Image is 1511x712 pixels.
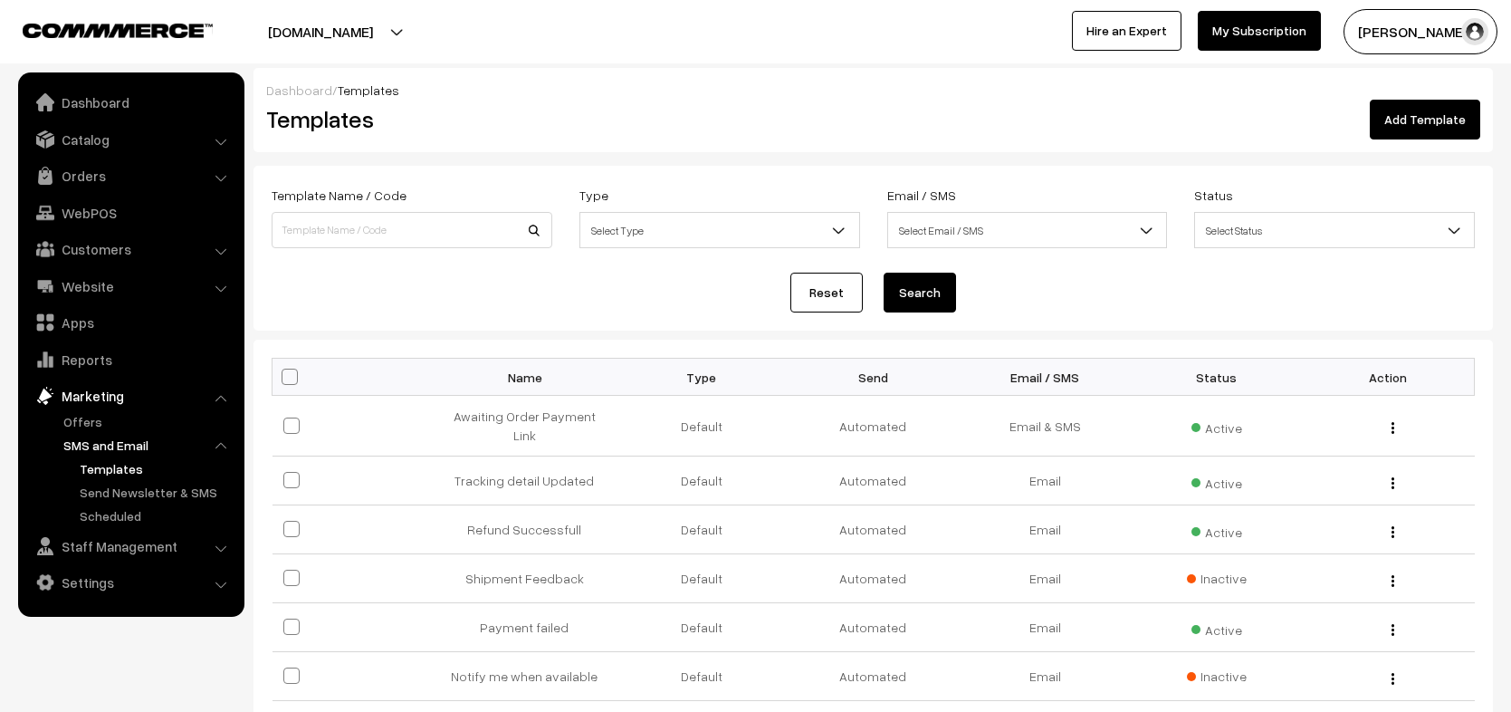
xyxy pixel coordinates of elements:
td: Email & SMS [959,396,1131,457]
td: Notify me when available [444,652,616,701]
button: [PERSON_NAME] [1344,9,1497,54]
img: Menu [1391,624,1394,636]
td: Email [959,554,1131,603]
th: Type [616,359,788,396]
span: Templates [338,82,399,98]
td: Default [616,652,788,701]
span: Select Type [580,215,859,246]
button: Search [884,273,956,313]
div: / [266,81,1480,100]
a: Send Newsletter & SMS [75,483,238,502]
label: Status [1194,186,1233,205]
span: Active [1191,616,1242,640]
span: Select Email / SMS [887,212,1168,248]
th: Name [444,359,616,396]
span: Inactive [1187,667,1247,686]
label: Type [579,186,608,205]
img: Menu [1391,526,1394,538]
a: Dashboard [23,86,238,119]
span: Select Status [1195,215,1474,246]
a: Settings [23,566,238,599]
a: SMS and Email [59,436,238,455]
img: Menu [1391,477,1394,489]
td: Payment failed [444,603,616,652]
label: Template Name / Code [272,186,406,205]
a: My Subscription [1198,11,1321,51]
a: WebPOS [23,197,238,229]
button: [DOMAIN_NAME] [205,9,436,54]
a: Scheduled [75,506,238,525]
td: Email [959,652,1131,701]
td: Email [959,457,1131,505]
td: Refund Successfull [444,505,616,554]
a: Reports [23,343,238,376]
a: Marketing [23,380,238,412]
span: Active [1191,469,1242,493]
td: Default [616,554,788,603]
a: Offers [59,412,238,431]
td: Tracking detail Updated [444,457,616,505]
span: Inactive [1187,569,1247,588]
td: Default [616,457,788,505]
td: Awaiting Order Payment Link [444,396,616,457]
a: Hire an Expert [1072,11,1181,51]
span: Active [1191,518,1242,542]
img: COMMMERCE [23,24,213,37]
td: Automated [788,396,960,457]
input: Template Name / Code [272,212,552,248]
a: Website [23,270,238,303]
th: Status [1131,359,1303,396]
td: Automated [788,652,960,701]
td: Email [959,505,1131,554]
td: Default [616,603,788,652]
a: Add Template [1370,100,1480,140]
th: Send [788,359,960,396]
span: Select Type [579,212,860,248]
a: Orders [23,159,238,192]
h2: Templates [266,105,860,133]
a: Catalog [23,123,238,156]
td: Automated [788,505,960,554]
img: Menu [1391,673,1394,685]
th: Email / SMS [959,359,1131,396]
a: COMMMERCE [23,18,181,40]
td: Automated [788,457,960,505]
a: Staff Management [23,530,238,563]
img: Menu [1391,575,1394,587]
td: Shipment Feedback [444,554,616,603]
td: Automated [788,554,960,603]
th: Action [1303,359,1475,396]
td: Default [616,396,788,457]
a: Dashboard [266,82,332,98]
td: Email [959,603,1131,652]
span: Active [1191,414,1242,438]
span: Select Status [1194,212,1475,248]
a: Reset [790,273,863,313]
label: Email / SMS [887,186,956,205]
span: Select Email / SMS [888,215,1167,246]
td: Default [616,505,788,554]
a: Templates [75,459,238,478]
td: Automated [788,603,960,652]
a: Customers [23,233,238,265]
a: Apps [23,306,238,339]
img: user [1461,18,1488,45]
img: Menu [1391,422,1394,434]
